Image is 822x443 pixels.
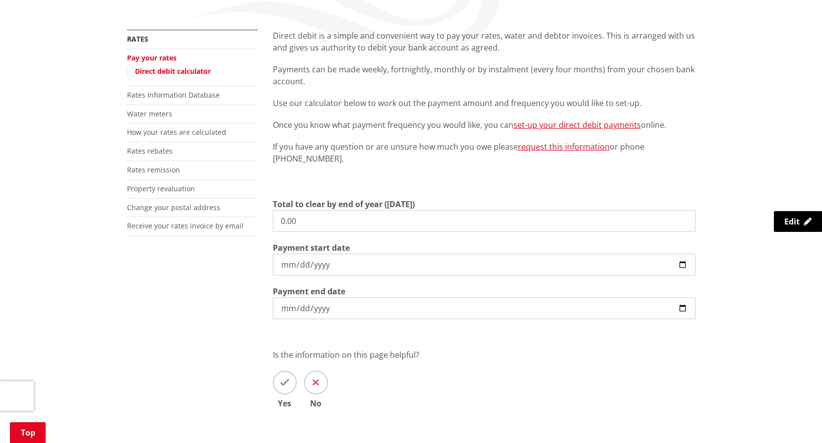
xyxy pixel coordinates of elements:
p: Use our calculator below to work out the payment amount and frequency you would like to set-up. [273,97,696,109]
a: Rates rebates [127,146,173,156]
a: Edit [774,211,822,232]
a: set-up your direct debit payments [513,119,641,130]
a: Water meters [127,109,172,118]
a: Property revaluation [127,184,195,193]
p: Payments can be made weekly, fortnightly, monthly or by instalment (every four months) from your ... [273,63,696,87]
span: No [304,399,328,407]
a: Top [10,422,46,443]
a: Rates remission [127,165,180,174]
span: Edit [784,216,800,227]
label: Total to clear by end of year ([DATE]) [273,198,415,210]
a: Rates Information Database [127,90,220,100]
a: Direct debit calculator [135,66,211,76]
a: request this information [518,141,610,152]
p: Once you know what payment frequency you would like, you can online. [273,119,696,131]
a: Change your postal address [127,203,220,212]
p: Direct debit is a simple and convenient way to pay your rates, water and debtor invoices. This is... [273,30,696,54]
label: Payment start date [273,242,350,254]
a: Pay your rates [127,53,177,62]
a: How your rates are calculated [127,127,226,137]
span: Yes [273,399,297,407]
a: Receive your rates invoice by email [127,221,244,230]
label: Payment end date [273,285,345,297]
iframe: Messenger Launcher [776,401,812,437]
p: Is the information on this page helpful? [273,349,696,361]
p: If you have any question or are unsure how much you owe please or phone [PHONE_NUMBER]. [273,141,696,165]
a: Rates [127,34,148,44]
